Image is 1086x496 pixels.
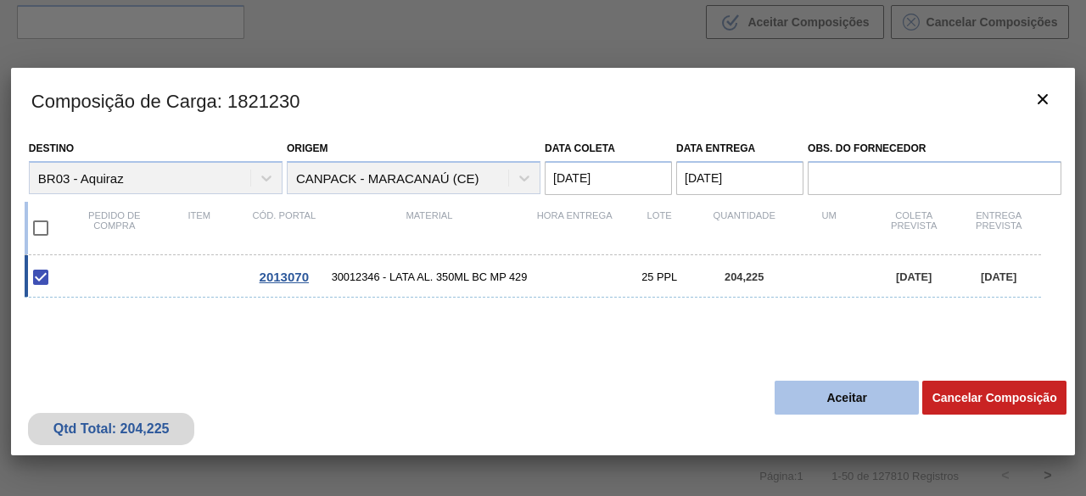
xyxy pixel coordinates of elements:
[11,68,1075,132] h3: Composição de Carga : 1821230
[981,270,1016,283] span: [DATE]
[41,421,182,437] div: Qtd Total: 204,225
[242,270,327,284] div: Ir para o Pedido
[896,270,932,283] span: [DATE]
[29,142,74,154] label: Destino
[676,161,803,195] input: dd/mm/yyyy
[545,161,672,195] input: dd/mm/yyyy
[871,210,956,246] div: Coleta Prevista
[702,210,787,246] div: Quantidade
[956,210,1041,246] div: Entrega Prevista
[242,210,327,246] div: Cód. Portal
[617,270,702,283] div: 25 PPL
[617,210,702,246] div: Lote
[775,381,919,415] button: Aceitar
[532,210,617,246] div: Hora Entrega
[72,210,157,246] div: Pedido de compra
[545,142,615,154] label: Data coleta
[676,142,755,154] label: Data entrega
[287,142,328,154] label: Origem
[260,270,309,284] span: 2013070
[808,137,1061,161] label: Obs. do Fornecedor
[787,210,871,246] div: UM
[725,270,764,283] span: 204,225
[157,210,242,246] div: Item
[327,270,532,283] span: 30012346 - LATA AL. 350ML BC MP 429
[922,381,1066,415] button: Cancelar Composição
[327,210,532,246] div: Material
